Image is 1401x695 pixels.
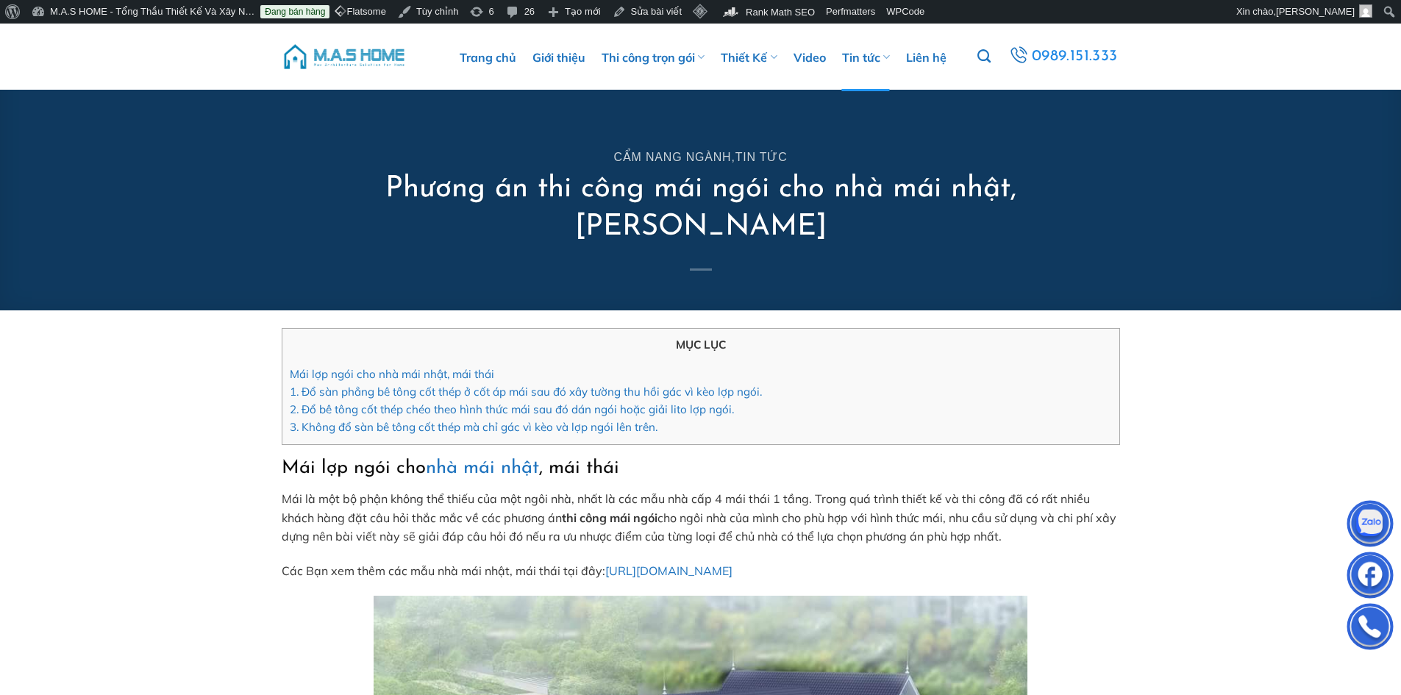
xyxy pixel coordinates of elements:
[721,24,777,91] a: Thiết Kế
[282,490,1120,546] p: Mái là một bộ phận không thể thiếu của một ngôi nhà, nhất là các mẫu nhà cấp 4 mái thái 1 tầng. T...
[282,152,1120,164] h6: ,
[290,336,1112,354] p: MỤC LỤC
[842,24,890,91] a: Tin tức
[532,24,585,91] a: Giới thiệu
[977,41,991,72] a: Tìm kiếm
[282,562,1120,581] p: Các Bạn xem thêm các mẫu nhà mái nhật, mái thái tại đây:
[290,385,762,399] a: 1. Đổ sàn phẳng bê tông cốt thép ở cốt áp mái sau đó xây tường thu hồi gác vì kèo lợp ngói.
[1276,6,1355,17] span: [PERSON_NAME]
[290,367,494,381] a: Mái lợp ngói cho nhà mái nhật, mái thái
[290,402,734,416] a: 2. Đổ bê tông cốt thép chéo theo hình thức mái sau đó dán ngói hoặc giải lito lợp ngói.
[735,151,788,163] a: Tin tức
[290,420,657,434] a: 3. Không đổ sàn bê tông cốt thép mà chỉ gác vì kèo và lợp ngói lên trên.
[282,459,619,477] span: Mái lợp ngói cho , mái thái
[613,151,731,163] a: Cẩm nang ngành
[282,170,1120,246] h1: Phương án thi công mái ngói cho nhà mái nhật, [PERSON_NAME]
[1348,607,1392,651] img: Phone
[1032,44,1118,69] span: 0989.151.333
[794,24,826,91] a: Video
[260,5,329,18] a: Đang bán hàng
[1348,555,1392,599] img: Facebook
[906,24,947,91] a: Liên hệ
[1007,43,1119,70] a: 0989.151.333
[562,510,657,525] strong: thi công mái ngói
[605,563,732,578] a: [URL][DOMAIN_NAME]
[602,24,705,91] a: Thi công trọn gói
[460,24,516,91] a: Trang chủ
[746,7,815,18] span: Rank Math SEO
[282,35,407,79] img: M.A.S HOME – Tổng Thầu Thiết Kế Và Xây Nhà Trọn Gói
[1348,504,1392,548] img: Zalo
[426,459,539,477] a: nhà mái nhật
